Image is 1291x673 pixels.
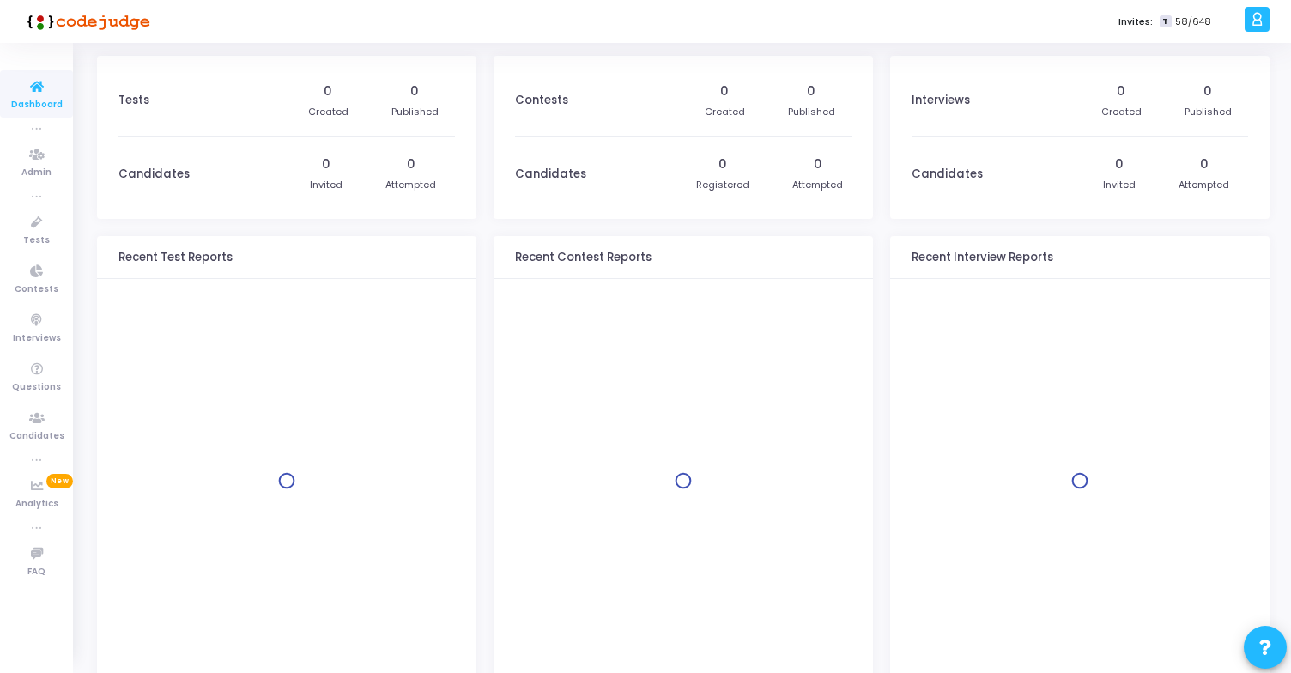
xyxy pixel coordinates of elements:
div: 0 [322,155,330,173]
h3: Candidates [118,167,190,181]
div: 0 [407,155,415,173]
span: Analytics [15,497,58,512]
span: Contests [15,282,58,297]
div: Attempted [792,178,843,192]
div: Registered [696,178,749,192]
span: 58/648 [1175,15,1211,29]
div: 0 [1117,82,1125,100]
h3: Candidates [912,167,983,181]
div: 0 [1203,82,1212,100]
span: FAQ [27,565,45,579]
span: Candidates [9,429,64,444]
div: 0 [807,82,815,100]
div: 0 [720,82,729,100]
div: Created [705,105,745,119]
img: logo [21,4,150,39]
div: Attempted [1179,178,1229,192]
div: Published [1185,105,1232,119]
h3: Tests [118,94,149,107]
div: Attempted [385,178,436,192]
div: Published [788,105,835,119]
span: Dashboard [11,98,63,112]
h3: Contests [515,94,568,107]
div: 0 [410,82,419,100]
div: Published [391,105,439,119]
div: 0 [1200,155,1209,173]
h3: Candidates [515,167,586,181]
div: 0 [324,82,332,100]
span: Questions [12,380,61,395]
span: Interviews [13,331,61,346]
div: Invited [1103,178,1136,192]
span: New [46,474,73,488]
h3: Recent Interview Reports [912,251,1053,264]
span: T [1160,15,1171,28]
label: Invites: [1118,15,1153,29]
span: Admin [21,166,52,180]
div: 0 [718,155,727,173]
div: Invited [310,178,342,192]
div: Created [1101,105,1142,119]
div: 0 [814,155,822,173]
span: Tests [23,233,50,248]
div: Created [308,105,349,119]
h3: Interviews [912,94,970,107]
h3: Recent Contest Reports [515,251,652,264]
div: 0 [1115,155,1124,173]
h3: Recent Test Reports [118,251,233,264]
